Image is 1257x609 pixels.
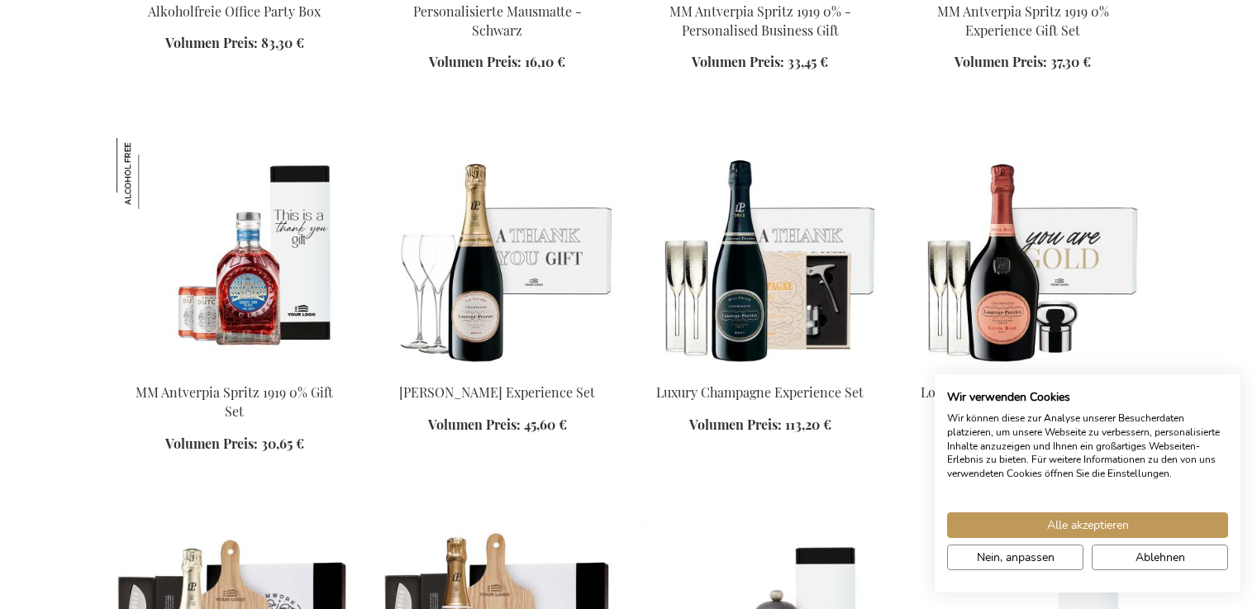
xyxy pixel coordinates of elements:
[692,53,784,70] span: Volumen Preis:
[1092,545,1228,570] button: Alle verweigern cookies
[428,416,521,433] span: Volumen Preis:
[642,138,878,369] img: Luxury Champagne Experience Set
[955,53,1047,70] span: Volumen Preis:
[905,363,1141,378] a: Long Lasting Rosé Champagne Set
[525,53,565,70] span: 16,10 €
[785,416,831,433] span: 113,20 €
[669,2,851,39] a: MM Antverpia Spritz 1919 0% - Personalised Business Gift
[656,383,864,401] a: Luxury Champagne Experience Set
[642,363,878,378] a: Luxury Champagne Experience Set
[428,416,567,435] a: Volumen Preis: 45,60 €
[261,34,304,51] span: 83,30 €
[165,435,304,454] a: Volumen Preis: 30,65 €
[947,545,1083,570] button: cookie Einstellungen anpassen
[261,435,304,452] span: 30,65 €
[955,53,1091,72] a: Volumen Preis: 37,30 €
[788,53,828,70] span: 33,45 €
[692,53,828,72] a: Volumen Preis: 33,45 €
[148,2,321,20] a: Alkoholfreie Office Party Box
[1050,53,1091,70] span: 37,30 €
[165,435,258,452] span: Volumen Preis:
[921,383,1125,401] a: Long Lasting Rosé Champagne Set
[1136,549,1185,566] span: Ablehnen
[429,53,565,72] a: Volumen Preis: 16,10 €
[947,512,1228,538] button: Akzeptieren Sie alle cookies
[136,383,333,420] a: MM Antverpia Spritz 1919 0% Gift Set
[947,412,1228,481] p: Wir können diese zur Analyse unserer Besucherdaten platzieren, um unsere Webseite zu verbessern, ...
[399,383,595,401] a: [PERSON_NAME] Experience Set
[429,53,521,70] span: Volumen Preis:
[905,138,1141,369] img: Long Lasting Rosé Champagne Set
[379,138,616,369] img: Laurent Perrier Experience Set
[937,2,1109,39] a: MM Antverpia Spritz 1919 0% Experience Gift Set
[117,138,188,209] img: MM Antverpia Spritz 1919 0% Gift Set
[947,390,1228,405] h2: Wir verwenden Cookies
[1047,516,1129,534] span: Alle akzeptieren
[165,34,258,51] span: Volumen Preis:
[977,549,1055,566] span: Nein, anpassen
[165,34,304,53] a: Volumen Preis: 83,30 €
[689,416,782,433] span: Volumen Preis:
[524,416,567,433] span: 45,60 €
[413,2,582,39] a: Personalisierte Mausmatte - Schwarz
[689,416,831,435] a: Volumen Preis: 113,20 €
[117,138,353,369] img: MM Antverpia Spritz 1919 0% Gift Set
[379,363,616,378] a: Laurent Perrier Experience Set
[117,363,353,378] a: MM Antverpia Spritz 1919 0% Gift Set MM Antverpia Spritz 1919 0% Gift Set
